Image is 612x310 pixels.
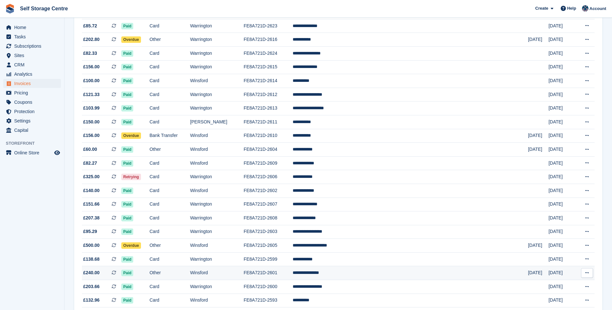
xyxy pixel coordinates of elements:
[3,148,61,157] a: menu
[14,148,53,157] span: Online Store
[83,36,100,43] span: £202.80
[190,60,244,74] td: Warrington
[83,63,100,70] span: £156.00
[190,184,244,198] td: Winsford
[548,88,575,102] td: [DATE]
[548,225,575,239] td: [DATE]
[149,280,190,294] td: Card
[83,228,97,235] span: £95.29
[190,74,244,88] td: Winsford
[244,102,293,115] td: FE8A721D-2613
[548,156,575,170] td: [DATE]
[14,42,53,51] span: Subscriptions
[121,284,133,290] span: Paid
[548,294,575,307] td: [DATE]
[548,46,575,60] td: [DATE]
[548,115,575,129] td: [DATE]
[14,107,53,116] span: Protection
[14,23,53,32] span: Home
[190,156,244,170] td: Winsford
[121,36,141,43] span: Overdue
[548,102,575,115] td: [DATE]
[535,5,548,12] span: Create
[548,184,575,198] td: [DATE]
[121,228,133,235] span: Paid
[190,280,244,294] td: Warrington
[149,115,190,129] td: Card
[83,105,100,111] span: £103.99
[3,88,61,97] a: menu
[149,143,190,157] td: Other
[3,116,61,125] a: menu
[83,269,100,276] span: £240.00
[121,188,133,194] span: Paid
[3,23,61,32] a: menu
[3,98,61,107] a: menu
[548,143,575,157] td: [DATE]
[548,211,575,225] td: [DATE]
[83,50,97,57] span: £82.33
[83,146,97,153] span: £60.00
[83,201,100,208] span: £151.66
[244,74,293,88] td: FE8A721D-2614
[121,23,133,29] span: Paid
[149,198,190,211] td: Card
[190,88,244,102] td: Warrington
[14,88,53,97] span: Pricing
[589,5,606,12] span: Account
[3,70,61,79] a: menu
[149,225,190,239] td: Card
[14,60,53,69] span: CRM
[14,116,53,125] span: Settings
[190,33,244,47] td: Warrington
[190,19,244,33] td: Warrington
[121,78,133,84] span: Paid
[244,46,293,60] td: FE8A721D-2624
[244,225,293,239] td: FE8A721D-2603
[244,156,293,170] td: FE8A721D-2609
[548,60,575,74] td: [DATE]
[149,33,190,47] td: Other
[121,146,133,153] span: Paid
[190,102,244,115] td: Warrington
[190,115,244,129] td: [PERSON_NAME]
[121,64,133,70] span: Paid
[83,119,100,125] span: £150.00
[3,32,61,41] a: menu
[190,198,244,211] td: Warrington
[528,33,549,47] td: [DATE]
[121,215,133,221] span: Paid
[149,170,190,184] td: Card
[121,270,133,276] span: Paid
[244,115,293,129] td: FE8A721D-2611
[244,266,293,280] td: FE8A721D-2601
[548,266,575,280] td: [DATE]
[244,294,293,307] td: FE8A721D-2593
[121,50,133,57] span: Paid
[190,211,244,225] td: Warrington
[244,88,293,102] td: FE8A721D-2612
[17,3,70,14] a: Self Storage Centre
[83,23,97,29] span: £85.72
[244,198,293,211] td: FE8A721D-2607
[244,19,293,33] td: FE8A721D-2623
[548,74,575,88] td: [DATE]
[244,33,293,47] td: FE8A721D-2616
[149,294,190,307] td: Card
[548,170,575,184] td: [DATE]
[149,74,190,88] td: Card
[244,252,293,266] td: FE8A721D-2599
[190,129,244,143] td: Winsford
[53,149,61,157] a: Preview store
[582,5,588,12] img: Clair Cole
[548,252,575,266] td: [DATE]
[121,256,133,263] span: Paid
[121,132,141,139] span: Overdue
[121,201,133,208] span: Paid
[190,252,244,266] td: Warrington
[528,239,549,253] td: [DATE]
[244,60,293,74] td: FE8A721D-2615
[149,239,190,253] td: Other
[528,266,549,280] td: [DATE]
[121,105,133,111] span: Paid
